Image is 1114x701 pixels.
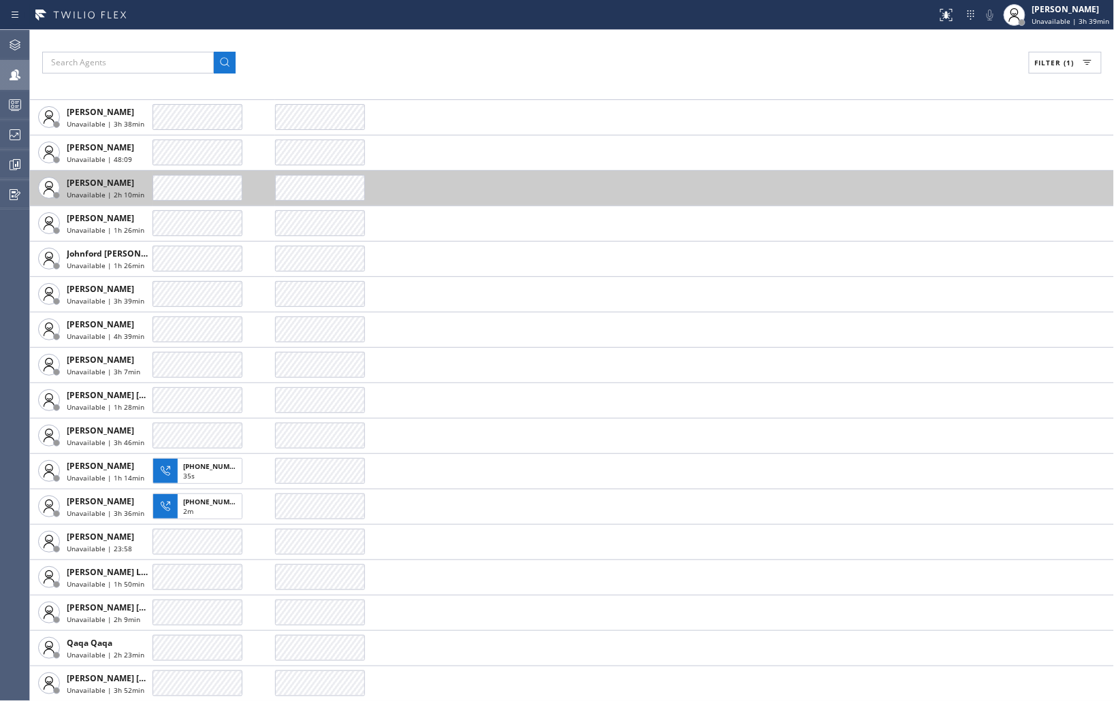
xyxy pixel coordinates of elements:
[67,177,134,189] span: [PERSON_NAME]
[67,579,144,589] span: Unavailable | 1h 50min
[67,672,204,684] span: [PERSON_NAME] [PERSON_NAME]
[1035,58,1075,67] span: Filter (1)
[67,531,134,542] span: [PERSON_NAME]
[153,489,246,523] button: [PHONE_NUMBER]2m
[67,460,134,472] span: [PERSON_NAME]
[67,190,144,199] span: Unavailable | 2h 10min
[67,283,134,295] span: [PERSON_NAME]
[183,471,195,480] span: 35s
[67,106,134,118] span: [PERSON_NAME]
[67,637,112,649] span: Qaqa Qaqa
[67,154,132,164] span: Unavailable | 48:09
[67,367,140,376] span: Unavailable | 3h 7min
[67,296,144,306] span: Unavailable | 3h 39min
[1032,16,1110,26] span: Unavailable | 3h 39min
[67,508,144,518] span: Unavailable | 3h 36min
[67,425,134,436] span: [PERSON_NAME]
[1029,52,1102,74] button: Filter (1)
[153,454,246,488] button: [PHONE_NUMBER]35s
[67,119,144,129] span: Unavailable | 3h 38min
[183,497,245,506] span: [PHONE_NUMBER]
[67,615,140,624] span: Unavailable | 2h 9min
[67,473,144,483] span: Unavailable | 1h 14min
[67,602,204,613] span: [PERSON_NAME] [PERSON_NAME]
[67,261,144,270] span: Unavailable | 1h 26min
[67,319,134,330] span: [PERSON_NAME]
[67,402,144,412] span: Unavailable | 1h 28min
[981,5,1000,25] button: Mute
[67,331,144,341] span: Unavailable | 4h 39min
[67,544,132,553] span: Unavailable | 23:58
[67,354,134,365] span: [PERSON_NAME]
[67,142,134,153] span: [PERSON_NAME]
[183,506,193,516] span: 2m
[183,461,245,471] span: [PHONE_NUMBER]
[42,52,214,74] input: Search Agents
[67,495,134,507] span: [PERSON_NAME]
[67,212,134,224] span: [PERSON_NAME]
[1032,3,1110,15] div: [PERSON_NAME]
[67,685,144,695] span: Unavailable | 3h 52min
[67,566,247,578] span: [PERSON_NAME] Ledelbeth [PERSON_NAME]
[67,389,204,401] span: [PERSON_NAME] [PERSON_NAME]
[67,225,144,235] span: Unavailable | 1h 26min
[67,248,172,259] span: Johnford [PERSON_NAME]
[67,438,144,447] span: Unavailable | 3h 46min
[67,650,144,659] span: Unavailable | 2h 23min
